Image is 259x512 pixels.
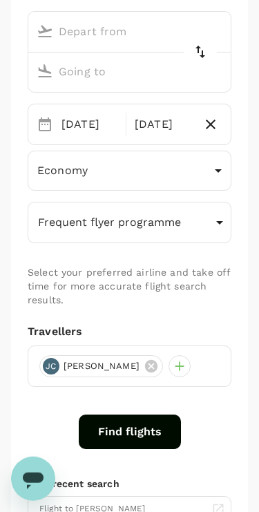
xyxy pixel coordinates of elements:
[38,214,181,231] p: Frequent flyer programme
[55,359,148,373] span: [PERSON_NAME]
[28,477,231,491] p: Your recent search
[11,457,55,501] iframe: 開啟傳訊視窗按鈕，對話進行中
[28,153,231,188] div: Economy
[129,111,196,138] div: [DATE]
[56,111,123,138] div: [DATE]
[43,358,59,374] div: JC
[28,202,231,243] button: Frequent flyer programme
[184,35,217,68] button: delete
[79,415,181,449] button: Find flights
[31,21,202,42] input: Depart from
[39,355,163,377] div: JC[PERSON_NAME]
[221,30,224,32] button: Open
[28,323,231,340] div: Travellers
[31,61,202,82] input: Going to
[221,70,224,73] button: Open
[28,265,231,307] p: Select your preferred airline and take off time for more accurate flight search results.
